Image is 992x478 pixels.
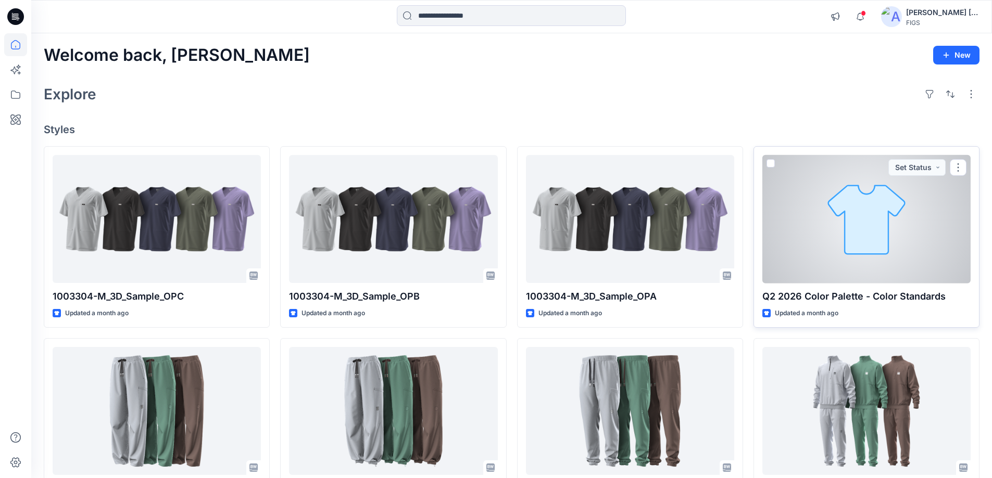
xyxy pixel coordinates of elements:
[44,86,96,102] h2: Explore
[881,6,902,27] img: avatar
[302,308,365,319] p: Updated a month ago
[762,155,971,283] a: Q2 2026 Color Palette - Color Standards
[526,155,734,283] a: 1003304-M_3D_Sample_OPA
[44,123,980,136] h4: Styles
[906,6,979,19] div: [PERSON_NAME] [PERSON_NAME]
[53,155,261,283] a: 1003304-M_3D_Sample_OPC
[762,347,971,475] a: 1003215_3D_Top & 1003218_3D_Bottom_OUTFIT
[526,289,734,304] p: 1003304-M_3D_Sample_OPA
[538,308,602,319] p: Updated a month ago
[53,289,261,304] p: 1003304-M_3D_Sample_OPC
[526,347,734,475] a: 1003218_3D_SMS
[906,19,979,27] div: FIGS
[44,46,310,65] h2: Welcome back, [PERSON_NAME]
[53,347,261,475] a: 1003214_W_2nd_Additional 3D sample with the leg opening uncinched
[289,155,497,283] a: 1003304-M_3D_Sample_OPB
[289,289,497,304] p: 1003304-M_3D_Sample_OPB
[933,46,980,64] button: New
[65,308,129,319] p: Updated a month ago
[775,308,838,319] p: Updated a month ago
[289,347,497,475] a: 1003214_W_2nd_3D_Sample
[762,289,971,304] p: Q2 2026 Color Palette - Color Standards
